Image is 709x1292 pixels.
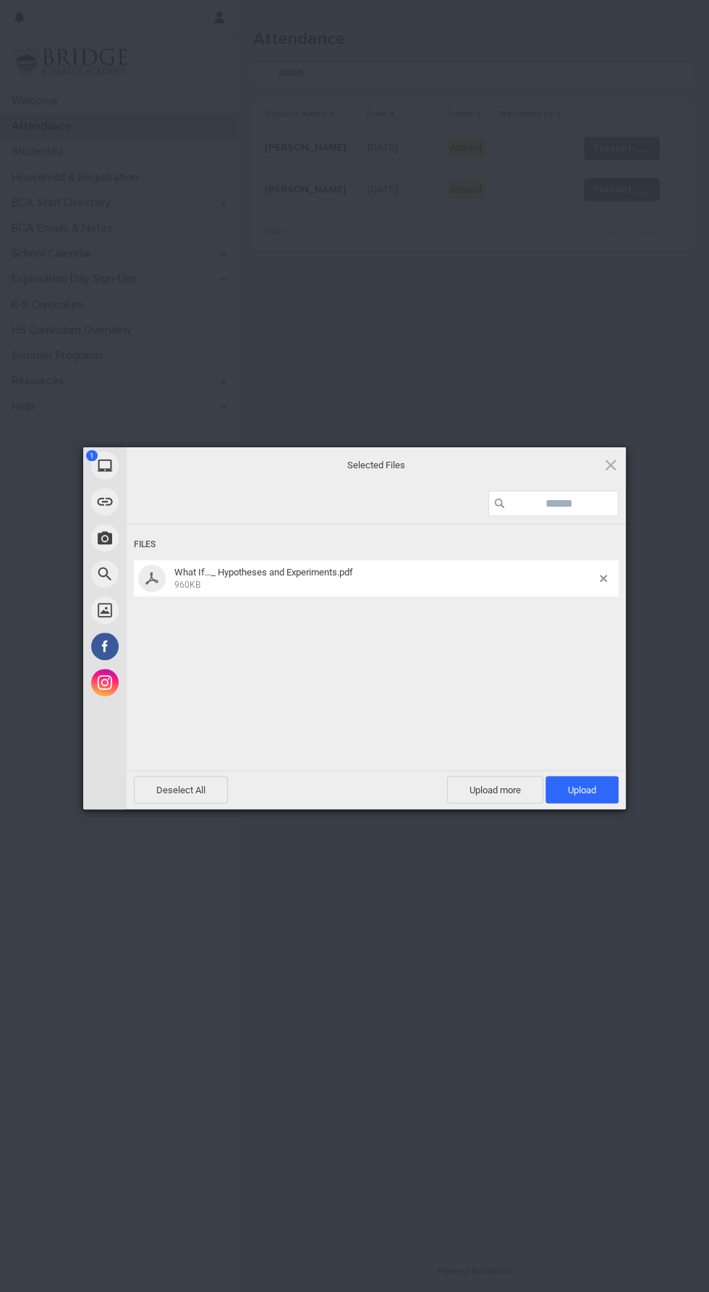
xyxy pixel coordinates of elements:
div: Web Search [83,556,257,592]
span: Upload [568,785,596,795]
div: Link (URL) [83,484,257,520]
span: Deselect All [134,776,228,803]
div: Unsplash [83,592,257,628]
div: Instagram [83,664,257,701]
span: Selected Files [232,458,521,471]
span: Upload more [447,776,543,803]
div: My Device [83,447,257,484]
span: What If..._ Hypotheses and Experiments.pdf [174,567,353,578]
span: Click here or hit ESC to close picker [603,457,619,473]
span: 960KB [174,580,200,590]
span: 1 [86,450,98,461]
span: What If..._ Hypotheses and Experiments.pdf [170,567,600,591]
div: Take Photo [83,520,257,556]
div: Files [134,531,619,558]
div: Facebook [83,628,257,664]
span: Upload [545,776,619,803]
